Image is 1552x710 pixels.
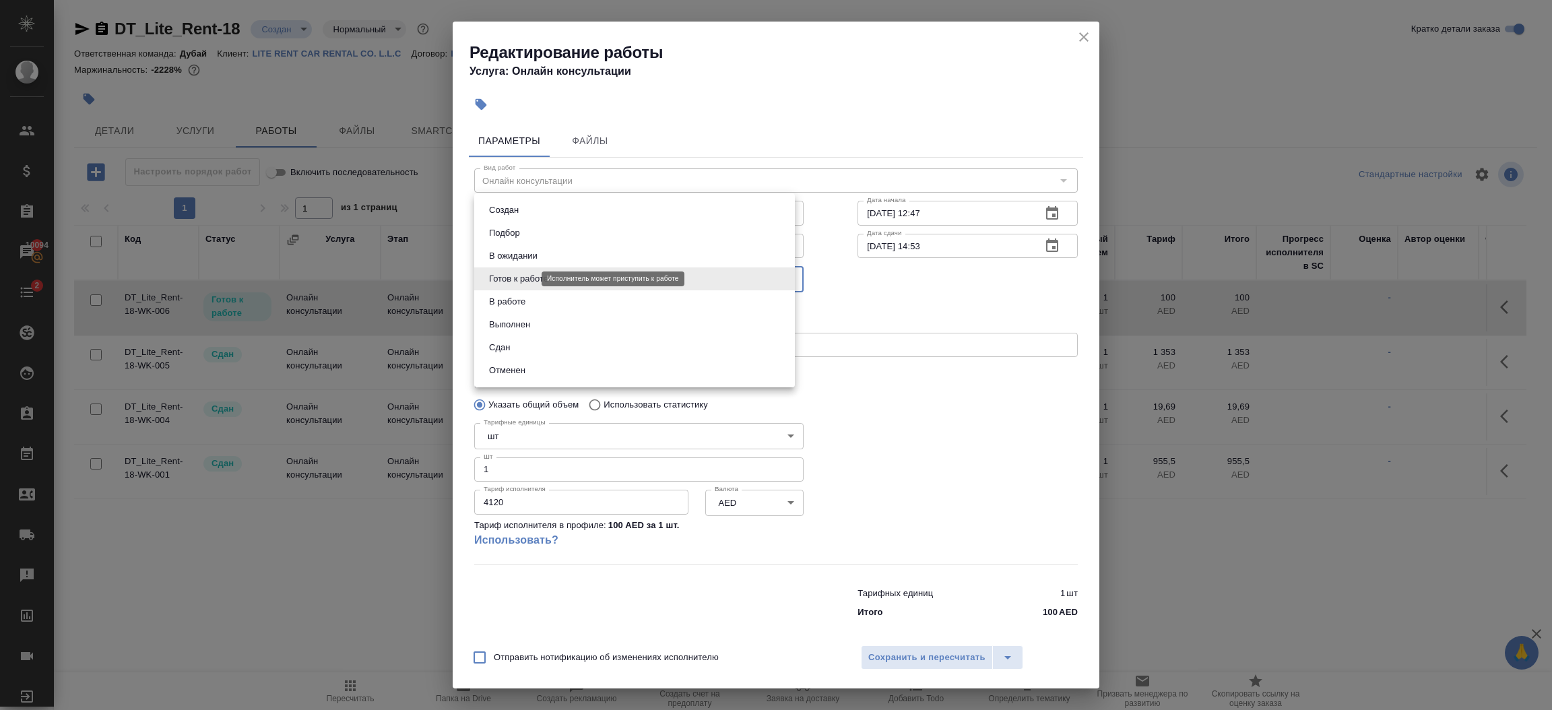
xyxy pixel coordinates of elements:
button: Выполнен [485,317,534,332]
button: Готов к работе [485,271,552,286]
button: В работе [485,294,529,309]
button: Подбор [485,226,524,240]
button: Отменен [485,363,529,378]
button: Создан [485,203,523,218]
button: В ожидании [485,249,542,263]
button: Сдан [485,340,514,355]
